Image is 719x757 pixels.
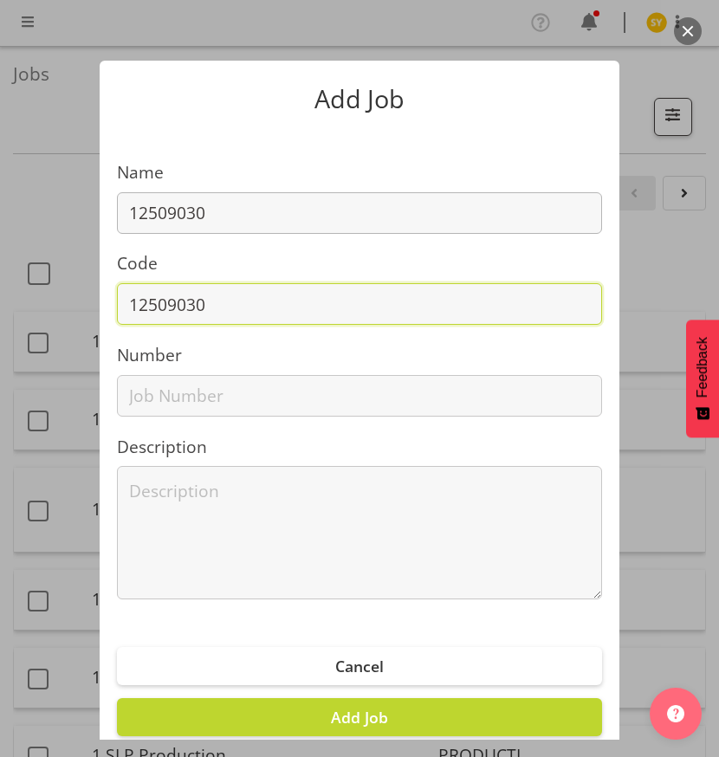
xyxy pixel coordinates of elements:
span: Add Job [331,707,388,728]
input: Job Name [117,192,602,234]
label: Code [117,251,602,276]
label: Number [117,343,602,368]
span: Feedback [695,337,710,398]
input: Job Code [117,283,602,325]
label: Description [117,435,602,460]
span: Cancel [335,656,384,676]
input: Job Number [117,375,602,417]
button: Cancel [117,647,602,685]
p: Add Job [117,87,602,112]
button: Add Job [117,698,602,736]
label: Name [117,160,602,185]
button: Feedback - Show survey [686,320,719,437]
img: help-xxl-2.png [667,705,684,722]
